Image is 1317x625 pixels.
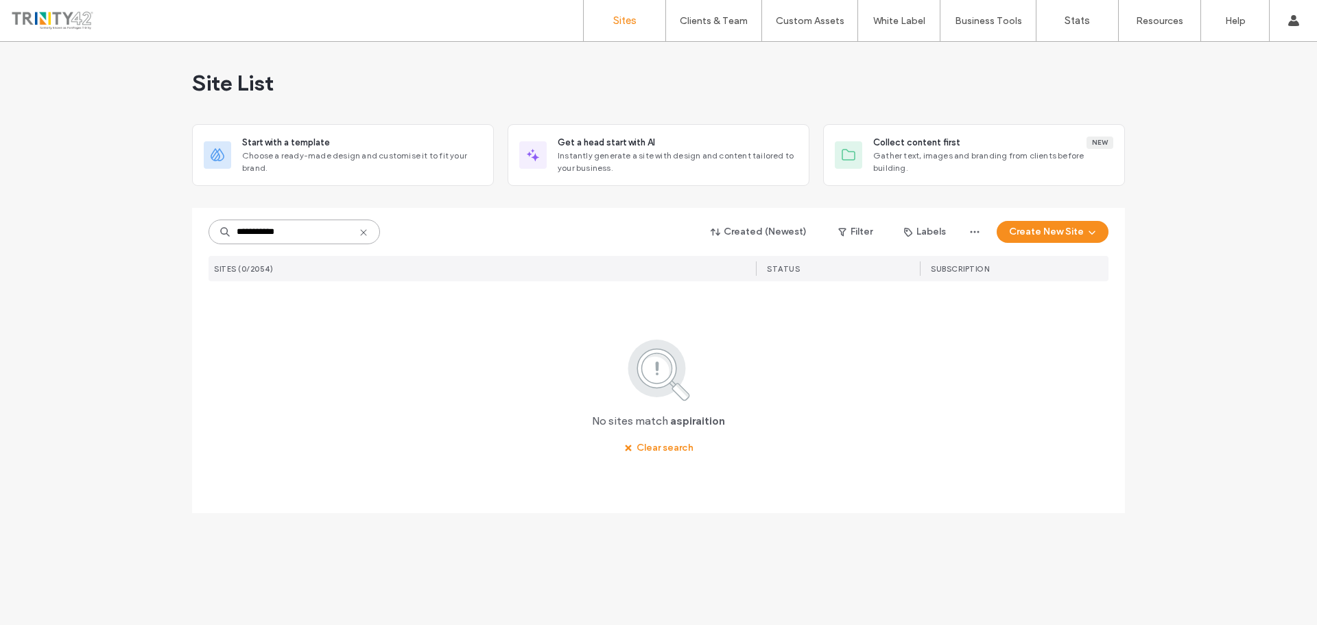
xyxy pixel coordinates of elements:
[609,337,709,403] img: search.svg
[192,69,274,97] span: Site List
[508,124,809,186] div: Get a head start with AIInstantly generate a site with design and content tailored to your business.
[767,264,800,274] span: STATUS
[1225,15,1246,27] label: Help
[613,14,637,27] label: Sites
[612,437,706,459] button: Clear search
[824,221,886,243] button: Filter
[558,136,655,150] span: Get a head start with AI
[242,150,482,174] span: Choose a ready-made design and customise it to fit your brand.
[680,15,748,27] label: Clients & Team
[214,264,273,274] span: SITES (0/2054)
[670,414,725,429] span: aspiraition
[997,221,1108,243] button: Create New Site
[776,15,844,27] label: Custom Assets
[873,136,960,150] span: Collect content first
[955,15,1022,27] label: Business Tools
[592,414,668,429] span: No sites match
[931,264,989,274] span: Subscription
[1065,14,1090,27] label: Stats
[192,124,494,186] div: Start with a templateChoose a ready-made design and customise it to fit your brand.
[873,15,925,27] label: White Label
[1087,137,1113,149] div: New
[242,136,330,150] span: Start with a template
[892,221,958,243] button: Labels
[31,10,59,22] span: Help
[1136,15,1183,27] label: Resources
[823,124,1125,186] div: Collect content firstNewGather text, images and branding from clients before building.
[873,150,1113,174] span: Gather text, images and branding from clients before building.
[699,221,819,243] button: Created (Newest)
[558,150,798,174] span: Instantly generate a site with design and content tailored to your business.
